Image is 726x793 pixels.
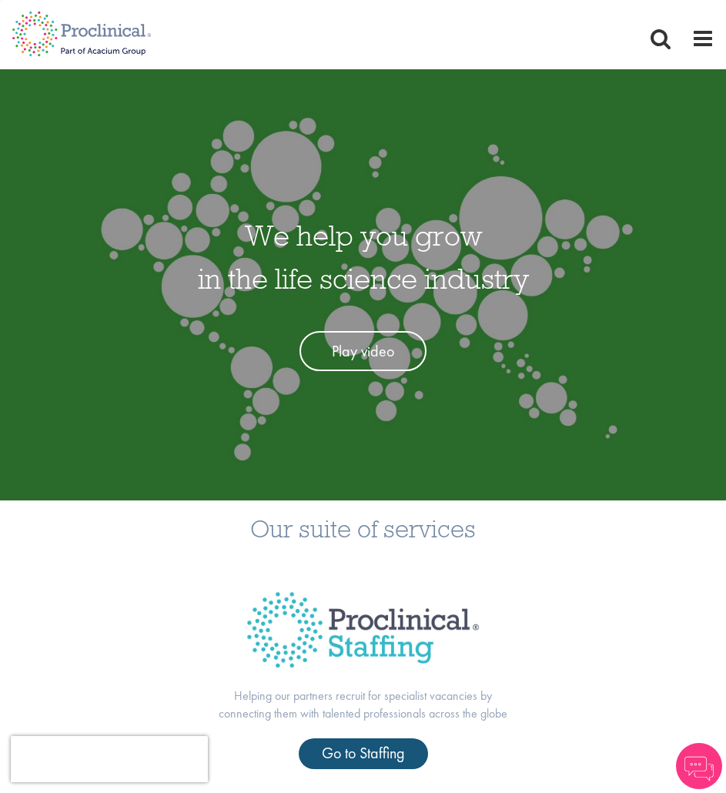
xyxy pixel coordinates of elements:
h1: We help you grow in the life science industry [198,214,529,300]
img: Proclinical Title [227,572,499,688]
iframe: reCAPTCHA [11,736,208,782]
img: Chatbot [676,743,722,789]
span: Go to Staffing [322,743,405,763]
p: Helping our partners recruit for specialist vacancies by connecting them with talented profession... [209,688,517,723]
h3: Our suite of services [12,516,714,541]
a: Play video [299,331,427,372]
a: Go to Staffing [299,738,428,769]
